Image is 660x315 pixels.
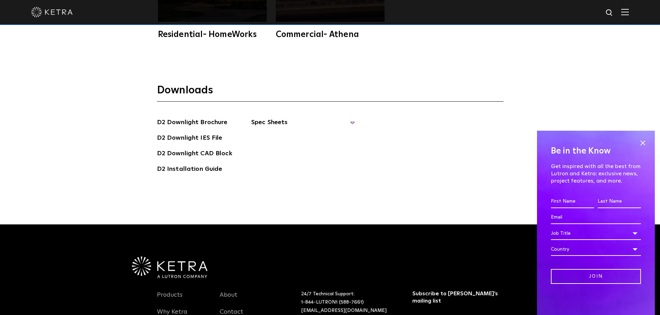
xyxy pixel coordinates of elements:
[157,133,222,144] a: D2 Downlight IES File
[157,291,183,307] a: Products
[251,118,355,133] span: Spec Sheets
[132,257,208,278] img: Ketra-aLutronCo_White_RGB
[412,290,501,305] h3: Subscribe to [PERSON_NAME]’s mailing list
[31,7,73,17] img: ketra-logo-2019-white
[220,291,237,307] a: About
[551,243,641,256] div: Country
[157,118,228,129] a: D2 Downlight Brochure
[551,211,641,224] input: Email
[158,30,267,39] div: Residential- HomeWorks
[621,9,629,15] img: Hamburger%20Nav.svg
[301,290,395,315] p: 24/7 Technical Support:
[157,149,232,160] a: D2 Downlight CAD Block
[605,9,614,17] img: search icon
[551,163,641,184] p: Get inspired with all the best from Lutron and Ketra: exclusive news, project features, and more.
[157,164,222,175] a: D2 Installation Guide
[551,227,641,240] div: Job Title
[551,269,641,284] input: Join
[157,84,503,102] h3: Downloads
[301,300,364,305] a: 1-844-LUTRON1 (588-7661)
[301,308,387,313] a: [EMAIL_ADDRESS][DOMAIN_NAME]
[551,195,594,208] input: First Name
[551,145,641,158] h4: Be in the Know
[598,195,641,208] input: Last Name
[276,30,385,39] div: Commercial- Athena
